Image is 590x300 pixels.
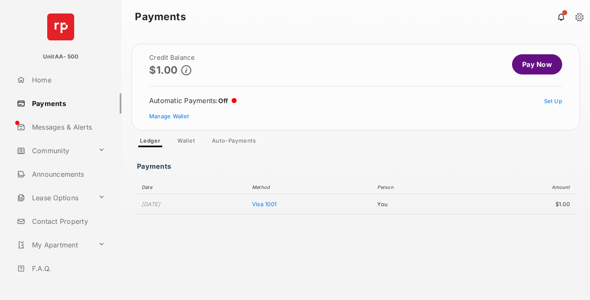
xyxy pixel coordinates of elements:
th: Person [373,181,465,194]
a: Manage Wallet [149,113,189,119]
a: Messages & Alerts [13,117,121,137]
td: You [373,194,465,215]
a: Wallet [171,137,202,147]
th: Amount [465,181,577,194]
a: Announcements [13,164,121,184]
a: Ledger [133,137,167,147]
strong: Payments [135,12,186,22]
a: Contact Property [13,211,121,231]
h3: Payments [137,162,174,166]
h2: Credit Balance [149,54,195,61]
a: Lease Options [13,188,95,208]
a: Auto-Payments [205,137,263,147]
a: Set Up [544,98,563,104]
p: UnitAA- 500 [43,53,79,61]
a: Home [13,70,121,90]
th: Date [135,181,248,194]
a: Community [13,141,95,161]
time: [DATE] [142,201,161,207]
a: F.A.Q. [13,258,121,279]
a: My Apartment [13,235,95,255]
a: Payments [13,93,121,114]
td: $1.00 [465,194,577,215]
div: Automatic Payments : [149,96,237,105]
th: Method [248,181,373,194]
p: $1.00 [149,64,178,76]
img: svg+xml;base64,PHN2ZyB4bWxucz0iaHR0cDovL3d3dy53My5vcmcvMjAwMC9zdmciIHdpZHRoPSI2NCIgaGVpZ2h0PSI2NC... [47,13,74,40]
span: Visa 1001 [252,201,276,207]
span: Off [218,97,228,105]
